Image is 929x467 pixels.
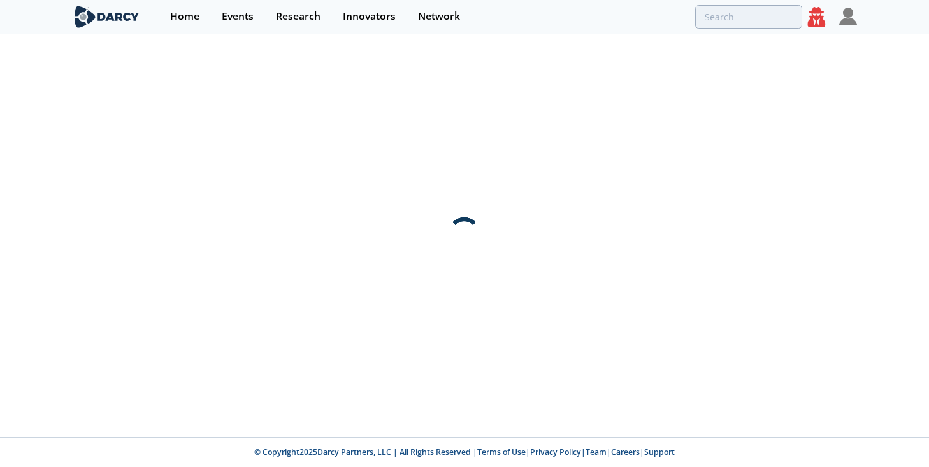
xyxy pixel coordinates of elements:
div: Network [418,11,460,22]
div: Events [222,11,254,22]
div: Innovators [343,11,396,22]
p: © Copyright 2025 Darcy Partners, LLC | All Rights Reserved | | | | | [24,447,905,458]
a: Team [586,447,607,457]
img: Profile [839,8,857,25]
img: logo-wide.svg [72,6,141,28]
div: Home [170,11,199,22]
a: Support [644,447,675,457]
div: Research [276,11,320,22]
a: Privacy Policy [530,447,581,457]
input: Advanced Search [695,5,802,29]
a: Careers [611,447,640,457]
a: Terms of Use [477,447,526,457]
